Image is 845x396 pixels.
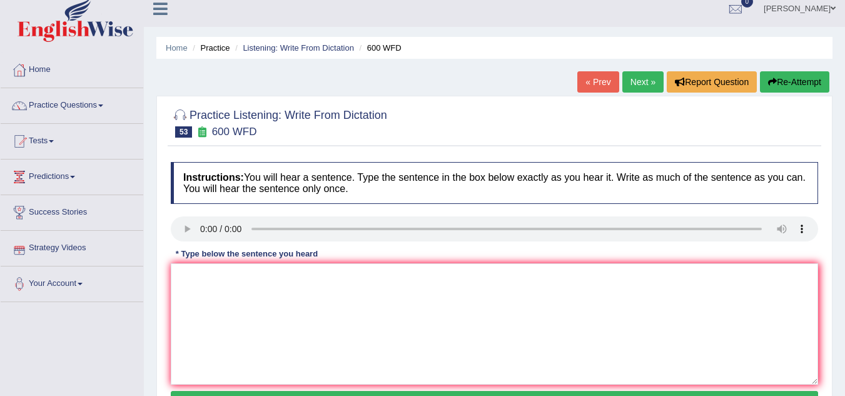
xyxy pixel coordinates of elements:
h2: Practice Listening: Write From Dictation [171,106,387,138]
h4: You will hear a sentence. Type the sentence in the box below exactly as you hear it. Write as muc... [171,162,818,204]
a: Tests [1,124,143,155]
li: Practice [190,42,230,54]
button: Re-Attempt [760,71,829,93]
a: Strategy Videos [1,231,143,262]
a: Home [1,53,143,84]
a: Practice Questions [1,88,143,119]
div: * Type below the sentence you heard [171,248,323,260]
span: 53 [175,126,192,138]
b: Instructions: [183,172,244,183]
button: Report Question [667,71,757,93]
a: Listening: Write From Dictation [243,43,354,53]
a: Next » [622,71,664,93]
a: Predictions [1,160,143,191]
a: Home [166,43,188,53]
a: « Prev [577,71,619,93]
small: 600 WFD [212,126,257,138]
small: Exam occurring question [195,126,208,138]
a: Success Stories [1,195,143,226]
li: 600 WFD [357,42,402,54]
a: Your Account [1,267,143,298]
